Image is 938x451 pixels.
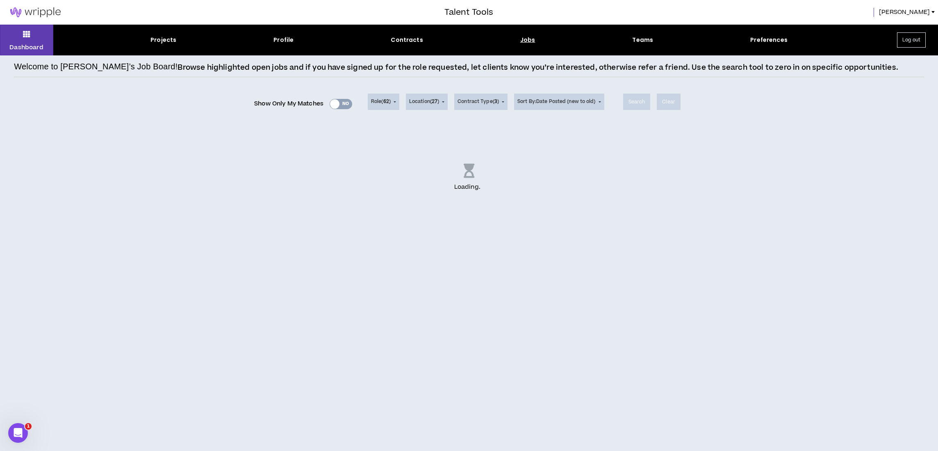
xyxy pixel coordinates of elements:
span: Role ( ) [371,98,391,105]
button: Location(27) [406,94,448,110]
span: 1 [25,423,32,430]
button: Contract Type(3) [454,94,508,110]
div: Preferences [750,36,788,44]
iframe: Intercom live chat [8,423,28,443]
span: Sort By: Date Posted (new to old) [517,98,596,105]
button: Role(62) [368,94,399,110]
span: Contract Type ( ) [458,98,499,105]
h3: Talent Tools [444,6,493,18]
h4: Welcome to [PERSON_NAME]’s Job Board! [14,60,178,73]
span: Location ( ) [409,98,439,105]
p: Browse highlighted open jobs and if you have signed up for the role requested, let clients know y... [178,62,898,73]
div: Profile [273,36,294,44]
p: Dashboard [9,43,43,52]
span: 62 [383,98,389,105]
span: 3 [494,98,497,105]
p: Loading . [454,183,484,192]
div: Teams [632,36,653,44]
button: Clear [657,94,681,110]
div: Projects [150,36,176,44]
span: 27 [432,98,437,105]
button: Sort By:Date Posted (new to old) [514,94,604,110]
button: Search [623,94,651,110]
button: Log out [897,32,926,48]
span: [PERSON_NAME] [879,8,930,17]
div: Contracts [391,36,423,44]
